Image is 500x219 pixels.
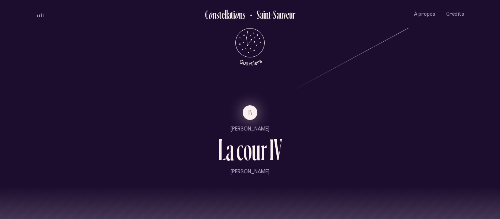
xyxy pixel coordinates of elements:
div: C [205,8,208,20]
div: o [243,135,252,165]
div: t [219,8,221,20]
p: [PERSON_NAME] [218,168,282,175]
div: e [221,8,225,20]
div: u [252,135,261,165]
button: volume audio [36,10,45,18]
div: n [213,8,216,20]
div: r [261,135,267,165]
div: I [269,135,274,165]
h2: Saint-Sauveur [251,8,295,20]
div: a [226,135,234,165]
div: s [216,8,219,20]
button: Retour au Quartier [246,8,295,20]
button: À propos [414,5,435,23]
div: t [231,8,233,20]
button: IV [243,105,257,120]
div: n [239,8,243,20]
div: c [236,135,243,165]
div: l [225,8,226,20]
button: Retour au menu principal [229,28,272,66]
span: À propos [414,11,435,17]
tspan: Quartiers [238,57,263,67]
div: a [228,8,231,20]
span: IV [249,110,253,116]
span: Crédits [446,11,464,17]
div: l [226,8,228,20]
p: [PERSON_NAME] [218,125,282,133]
div: o [208,8,213,20]
div: o [235,8,239,20]
div: V [274,135,282,165]
div: s [243,8,246,20]
button: IV[PERSON_NAME]La cour IV[PERSON_NAME] [218,105,282,186]
div: L [218,135,226,165]
button: Crédits [446,5,464,23]
div: i [233,8,235,20]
